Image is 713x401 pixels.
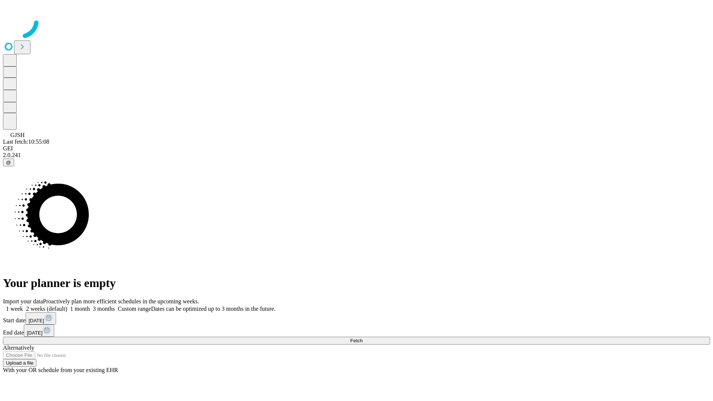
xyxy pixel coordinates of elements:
[6,160,11,165] span: @
[3,159,14,166] button: @
[3,325,710,337] div: End date
[3,298,43,304] span: Import your data
[70,306,90,312] span: 1 month
[3,337,710,345] button: Fetch
[27,330,42,336] span: [DATE]
[118,306,151,312] span: Custom range
[26,312,56,325] button: [DATE]
[3,345,34,351] span: Alternatively
[3,367,118,373] span: With your OR schedule from your existing EHR
[26,306,67,312] span: 2 weeks (default)
[29,318,44,323] span: [DATE]
[24,325,54,337] button: [DATE]
[3,359,36,367] button: Upload a file
[43,298,199,304] span: Proactively plan more efficient schedules in the upcoming weeks.
[3,312,710,325] div: Start date
[3,276,710,290] h1: Your planner is empty
[350,338,362,343] span: Fetch
[6,306,23,312] span: 1 week
[3,152,710,159] div: 2.0.241
[3,138,49,145] span: Last fetch: 10:55:08
[3,145,710,152] div: GEI
[93,306,115,312] span: 3 months
[10,132,25,138] span: GJSH
[151,306,276,312] span: Dates can be optimized up to 3 months in the future.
